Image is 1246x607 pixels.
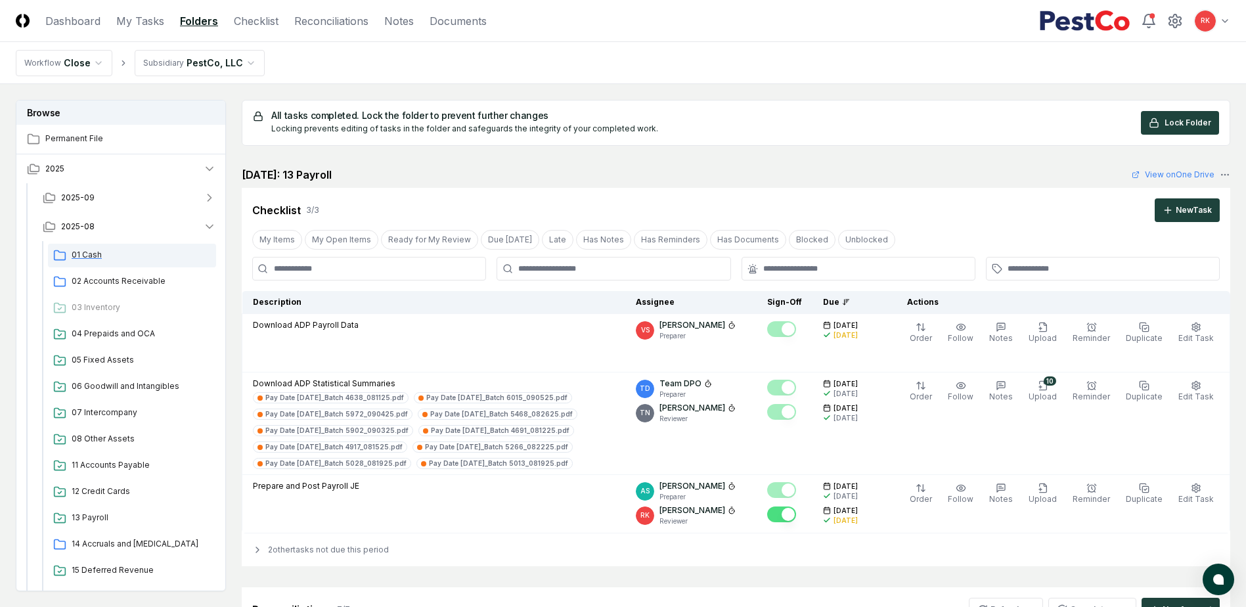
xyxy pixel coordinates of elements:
[987,480,1015,508] button: Notes
[640,486,650,496] span: AS
[834,389,858,399] div: [DATE]
[640,510,650,520] span: RK
[265,459,407,468] div: Pay Date [DATE]_Batch 5028_081925.pdf
[1201,16,1210,26] span: RK
[640,408,650,418] span: TN
[834,491,858,501] div: [DATE]
[416,458,573,469] a: Pay Date [DATE]_Batch 5013_081925.pdf
[834,516,858,526] div: [DATE]
[418,425,574,436] a: Pay Date [DATE]_Batch 4691_081225.pdf
[1155,198,1220,222] button: NewTask
[48,349,216,372] a: 05 Fixed Assets
[910,494,932,504] span: Order
[823,296,876,308] div: Due
[641,325,650,335] span: VS
[381,230,478,250] button: Ready for My Review
[659,505,725,516] p: [PERSON_NAME]
[253,441,407,453] a: Pay Date [DATE]_Batch 4917_081525.pdf
[789,230,835,250] button: Blocked
[48,506,216,530] a: 13 Payroll
[72,328,211,340] span: 04 Prepaids and OCA
[72,407,211,418] span: 07 Intercompany
[1203,564,1234,595] button: atlas-launcher
[48,533,216,556] a: 14 Accruals and [MEDICAL_DATA]
[252,230,302,250] button: My Items
[989,333,1013,343] span: Notes
[907,480,935,508] button: Order
[838,230,895,250] button: Unblocked
[48,323,216,346] a: 04 Prepaids and OCA
[1070,480,1113,508] button: Reminder
[834,482,858,491] span: [DATE]
[1123,480,1165,508] button: Duplicate
[1176,204,1212,216] div: New Task
[1126,333,1163,343] span: Duplicate
[418,409,577,420] a: Pay Date [DATE]_Batch 5468_082625.pdf
[16,50,265,76] nav: breadcrumb
[659,414,736,424] p: Reviewer
[907,319,935,347] button: Order
[834,379,858,389] span: [DATE]
[1073,392,1110,401] span: Reminder
[72,459,211,471] span: 11 Accounts Payable
[242,291,626,314] th: Description
[659,378,701,390] p: Team DPO
[1029,392,1057,401] span: Upload
[1132,169,1214,181] a: View onOne Drive
[271,123,658,135] div: Locking prevents editing of tasks in the folder and safeguards the integrity of your completed work.
[834,403,858,413] span: [DATE]
[1029,333,1057,343] span: Upload
[72,564,211,576] span: 15 Deferred Revenue
[45,163,64,175] span: 2025
[234,13,278,29] a: Checklist
[767,482,796,498] button: Mark complete
[948,333,973,343] span: Follow
[72,249,211,261] span: 01 Cash
[48,559,216,583] a: 15 Deferred Revenue
[1123,378,1165,405] button: Duplicate
[72,538,211,550] span: 14 Accruals and OCL
[1026,378,1059,405] button: 10Upload
[987,319,1015,347] button: Notes
[1176,319,1216,347] button: Edit Task
[242,533,1230,566] div: 2 other tasks not due this period
[32,183,227,212] button: 2025-09
[987,378,1015,405] button: Notes
[1126,392,1163,401] span: Duplicate
[45,133,216,145] span: Permanent File
[265,442,403,452] div: Pay Date [DATE]_Batch 4917_081525.pdf
[948,392,973,401] span: Follow
[1070,378,1113,405] button: Reminder
[265,426,409,436] div: Pay Date [DATE]_Batch 5902_090325.pdf
[72,354,211,366] span: 05 Fixed Assets
[72,302,211,313] span: 03 Inventory
[253,319,359,331] p: Download ADP Payroll Data
[767,506,796,522] button: Mark complete
[253,425,413,436] a: Pay Date [DATE]_Batch 5902_090325.pdf
[1141,111,1219,135] button: Lock Folder
[989,392,1013,401] span: Notes
[48,401,216,425] a: 07 Intercompany
[412,441,573,453] a: Pay Date [DATE]_Batch 5266_082225.pdf
[659,331,736,341] p: Preparer
[542,230,573,250] button: Late
[72,512,211,524] span: 13 Payroll
[907,378,935,405] button: Order
[16,14,30,28] img: Logo
[426,393,567,403] div: Pay Date [DATE]_Batch 6015_090525.pdf
[253,480,359,492] p: Prepare and Post Payroll JE
[1178,392,1214,401] span: Edit Task
[1070,319,1113,347] button: Reminder
[425,442,568,452] div: Pay Date [DATE]_Batch 5266_082225.pdf
[253,409,412,420] a: Pay Date [DATE]_Batch 5972_090425.pdf
[659,402,725,414] p: [PERSON_NAME]
[1176,480,1216,508] button: Edit Task
[72,380,211,392] span: 06 Goodwill and Intangibles
[48,296,216,320] a: 03 Inventory
[253,458,411,469] a: Pay Date [DATE]_Batch 5028_081925.pdf
[659,390,712,399] p: Preparer
[429,459,568,468] div: Pay Date [DATE]_Batch 5013_081925.pdf
[32,212,227,241] button: 2025-08
[945,378,976,405] button: Follow
[640,384,650,393] span: TD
